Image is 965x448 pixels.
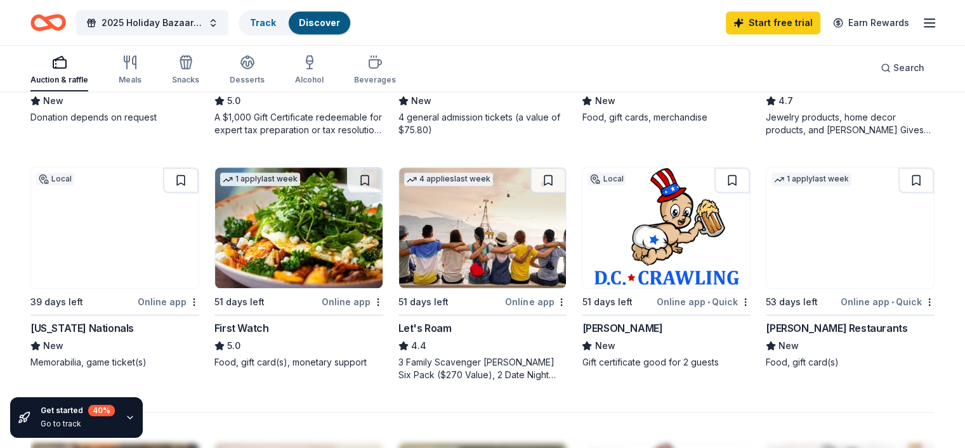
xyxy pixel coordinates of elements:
[354,49,396,91] button: Beverages
[30,8,66,37] a: Home
[30,320,134,336] div: [US_STATE] Nationals
[43,93,63,109] span: New
[398,294,449,310] div: 51 days left
[582,294,632,310] div: 51 days left
[215,168,383,288] img: Image for First Watch
[172,49,199,91] button: Snacks
[766,294,818,310] div: 53 days left
[778,93,793,109] span: 4.7
[30,167,199,369] a: Image for Washington NationalsLocal39 days leftOnline app[US_STATE] NationalsNewMemorabilia, game...
[299,17,340,28] a: Discover
[30,49,88,91] button: Auction & raffle
[399,168,567,288] img: Image for Let's Roam
[88,405,115,416] div: 40 %
[582,356,751,369] div: Gift certificate good for 2 guests
[30,111,199,124] div: Donation depends on request
[31,168,199,288] img: Image for Washington Nationals
[138,294,199,310] div: Online app
[778,338,799,353] span: New
[870,55,935,81] button: Search
[76,10,228,36] button: 2025 Holiday Bazaar & Day Party Fundraiser
[766,356,935,369] div: Food, gift card(s)
[41,405,115,416] div: Get started
[30,75,88,85] div: Auction & raffle
[766,111,935,136] div: Jewelry products, home decor products, and [PERSON_NAME] Gives Back event in-store or online (or ...
[582,167,751,369] a: Image for D.C. CrawlingLocal51 days leftOnline app•Quick[PERSON_NAME]NewGift certificate good for...
[582,168,750,288] img: Image for D.C. Crawling
[582,320,662,336] div: [PERSON_NAME]
[771,173,851,186] div: 1 apply last week
[36,173,74,185] div: Local
[41,419,115,429] div: Go to track
[766,320,907,336] div: [PERSON_NAME] Restaurants
[505,294,567,310] div: Online app
[230,49,265,91] button: Desserts
[227,338,240,353] span: 5.0
[891,297,894,307] span: •
[214,320,269,336] div: First Watch
[594,93,615,109] span: New
[214,356,383,369] div: Food, gift card(s), monetary support
[825,11,917,34] a: Earn Rewards
[119,49,141,91] button: Meals
[411,338,426,353] span: 4.4
[398,167,567,381] a: Image for Let's Roam4 applieslast week51 days leftOnline appLet's Roam4.43 Family Scavenger [PERS...
[250,17,276,28] a: Track
[102,15,203,30] span: 2025 Holiday Bazaar & Day Party Fundraiser
[220,173,300,186] div: 1 apply last week
[582,111,751,124] div: Food, gift cards, merchandise
[322,294,383,310] div: Online app
[172,75,199,85] div: Snacks
[43,338,63,353] span: New
[398,356,567,381] div: 3 Family Scavenger [PERSON_NAME] Six Pack ($270 Value), 2 Date Night Scavenger [PERSON_NAME] Two ...
[119,75,141,85] div: Meals
[404,173,493,186] div: 4 applies last week
[214,111,383,136] div: A $1,000 Gift Certificate redeemable for expert tax preparation or tax resolution services—recipi...
[893,60,924,76] span: Search
[30,356,199,369] div: Memorabilia, game ticket(s)
[295,75,324,85] div: Alcohol
[841,294,935,310] div: Online app Quick
[594,338,615,353] span: New
[766,168,934,288] img: Image for Cameron Mitchell Restaurants
[411,93,431,109] span: New
[214,294,265,310] div: 51 days left
[295,49,324,91] button: Alcohol
[398,111,567,136] div: 4 general admission tickets (a value of $75.80)
[227,93,240,109] span: 5.0
[766,167,935,369] a: Image for Cameron Mitchell Restaurants1 applylast week53 days leftOnline app•Quick[PERSON_NAME] R...
[214,167,383,369] a: Image for First Watch1 applylast week51 days leftOnline appFirst Watch5.0Food, gift card(s), mone...
[354,75,396,85] div: Beverages
[30,294,83,310] div: 39 days left
[230,75,265,85] div: Desserts
[657,294,751,310] div: Online app Quick
[707,297,710,307] span: •
[398,320,452,336] div: Let's Roam
[588,173,626,185] div: Local
[726,11,820,34] a: Start free trial
[239,10,351,36] button: TrackDiscover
